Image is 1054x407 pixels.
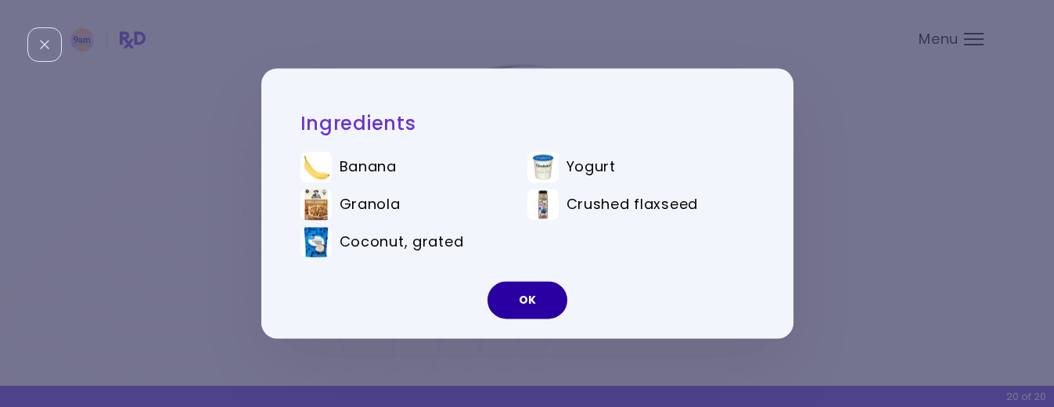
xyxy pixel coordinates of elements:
button: OK [487,282,567,319]
h2: Ingredients [300,111,754,135]
span: Crushed flaxseed [567,196,699,214]
span: Yogurt [567,159,616,176]
div: Close [27,27,62,62]
span: Granola [340,196,401,214]
span: Banana [340,159,397,176]
span: Coconut, grated [340,234,464,251]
